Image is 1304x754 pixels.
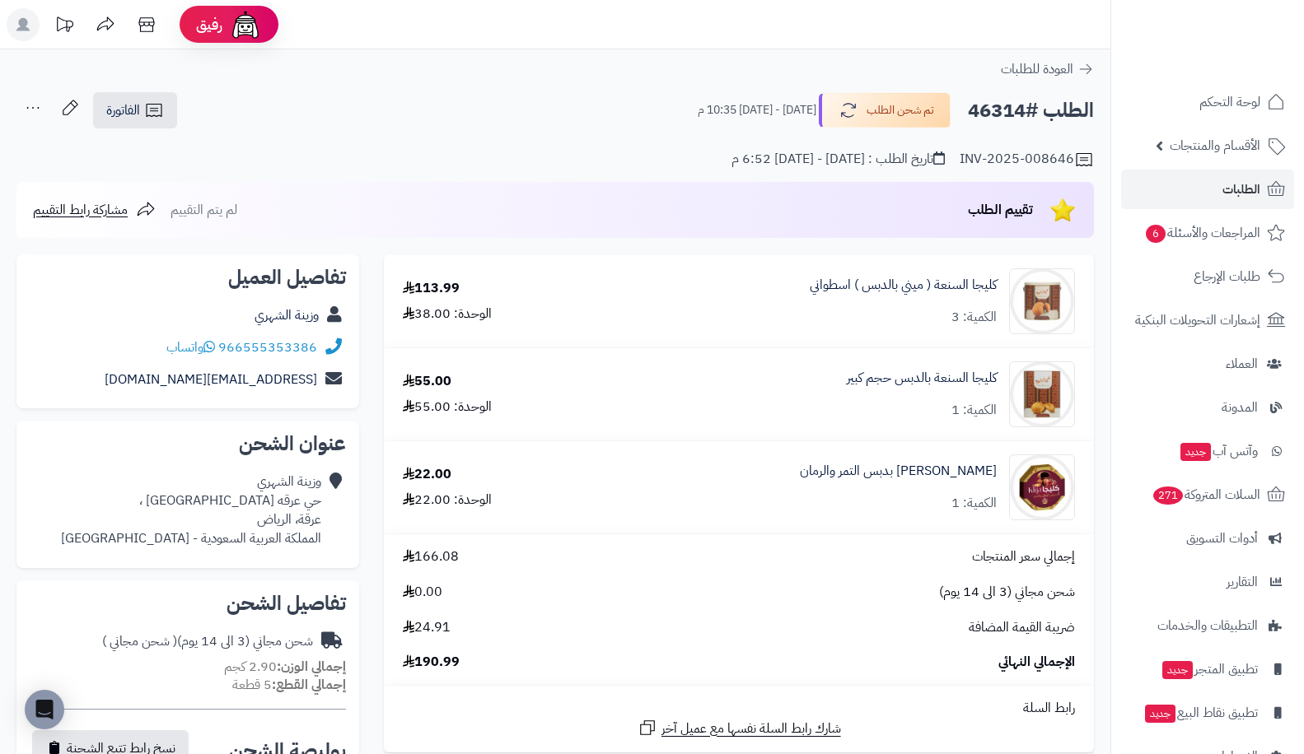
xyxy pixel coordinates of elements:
[951,308,997,327] div: الكمية: 3
[1145,705,1175,723] span: جديد
[972,547,1075,566] span: إجمالي سعر المنتجات
[166,337,215,357] a: واتساب
[1153,486,1183,505] span: 271
[61,472,321,547] div: وزينة الشهري حي عرقه [GEOGRAPHIC_DATA] ، عرقة، الرياض المملكة العربية السعودية - [GEOGRAPHIC_DATA]
[1121,300,1294,340] a: إشعارات التحويلات البنكية
[30,434,346,454] h2: عنوان الشحن
[731,150,945,169] div: تاريخ الطلب : [DATE] - [DATE] 6:52 م
[1180,443,1211,461] span: جديد
[1010,268,1074,334] img: 1736265490-Sanaa%20K-90x90.jpg
[30,593,346,613] h2: تفاصيل الشحن
[1121,344,1294,384] a: العملاء
[403,398,492,417] div: الوحدة: 55.00
[1121,213,1294,253] a: المراجعات والأسئلة6
[698,102,816,119] small: [DATE] - [DATE] 10:35 م
[403,372,451,391] div: 55.00
[800,462,997,481] a: [PERSON_NAME] بدبس التمر والرمان
[1143,701,1258,724] span: تطبيق نقاط البيع
[1199,91,1260,114] span: لوحة التحكم
[403,279,460,298] div: 113.99
[403,465,451,484] div: 22.00
[969,618,1075,637] span: ضريبة القيمة المضافة
[951,401,997,420] div: الكمية: 1
[102,631,177,651] span: ( شحن مجاني )
[1222,178,1260,201] span: الطلبات
[1144,221,1260,244] span: المراجعات والأسئلة
[1001,59,1073,79] span: العودة للطلبات
[1121,170,1294,209] a: الطلبات
[960,150,1094,170] div: INV-2025-008646
[1194,265,1260,288] span: طلبات الإرجاع
[638,718,841,738] a: شارك رابط السلة نفسها مع عميل آخر
[1121,475,1294,514] a: السلات المتروكة271
[1121,431,1294,471] a: وآتس آبجديد
[1121,257,1294,296] a: طلبات الإرجاع
[1179,440,1258,463] span: وآتس آب
[277,657,346,677] strong: إجمالي الوزن:
[1161,658,1258,681] span: تطبيق المتجر
[1162,661,1193,679] span: جديد
[661,719,841,738] span: شارك رابط السلة نفسها مع عميل آخر
[403,547,459,566] span: 166.08
[1227,570,1258,593] span: التقارير
[951,494,997,513] div: الكمية: 1
[33,200,156,220] a: مشاركة رابط التقييم
[998,653,1075,672] span: الإجمالي النهائي
[93,92,177,128] a: الفاتورة
[1121,562,1294,602] a: التقارير
[1135,309,1260,332] span: إشعارات التحويلات البنكية
[968,200,1033,220] span: تقييم الطلب
[1010,454,1074,520] img: 1736311343-Klija%20With%20Pome%20$%20date%20Syrup-90x90.jpg
[403,305,492,323] div: الوحدة: 38.00
[44,8,85,45] a: تحديثات المنصة
[1010,361,1074,427] img: 1736271934-Sanaa%20K%201kg%201-90x90.jpg
[810,276,997,295] a: كليجا السنعة ( ميني بالدبس ) اسطواني
[106,100,140,120] span: الفاتورة
[390,699,1087,718] div: رابط السلة
[1121,388,1294,427] a: المدونة
[1222,396,1258,419] span: المدونة
[403,653,460,672] span: 190.99
[819,93,951,128] button: تم شحن الطلب
[218,337,317,357] a: 966555353386
[272,675,346,695] strong: إجمالي القطع:
[196,15,222,35] span: رفيق
[403,583,442,602] span: 0.00
[1121,82,1294,122] a: لوحة التحكم
[1121,606,1294,645] a: التطبيقات والخدمات
[1170,134,1260,157] span: الأقسام والمنتجات
[847,369,997,388] a: كليجا السنعة بالدبس حجم كبير
[403,618,451,637] span: 24.91
[1192,42,1288,77] img: logo-2.png
[232,675,346,695] small: 5 قطعة
[1186,527,1258,550] span: أدوات التسويق
[255,305,319,325] a: وزينة الشهري
[1121,693,1294,733] a: تطبيق نقاط البيعجديد
[1157,614,1258,637] span: التطبيقات والخدمات
[224,657,346,677] small: 2.90 كجم
[33,200,128,220] span: مشاركة رابط التقييم
[403,491,492,510] div: الوحدة: 22.00
[171,200,237,220] span: لم يتم التقييم
[939,583,1075,602] span: شحن مجاني (3 الى 14 يوم)
[968,94,1094,128] h2: الطلب #46314
[229,8,262,41] img: ai-face.png
[25,690,64,729] div: Open Intercom Messenger
[1121,519,1294,558] a: أدوات التسويق
[1226,352,1258,375] span: العملاء
[1001,59,1094,79] a: العودة للطلبات
[1152,483,1260,506] span: السلات المتروكة
[102,632,313,651] div: شحن مجاني (3 الى 14 يوم)
[105,370,317,389] a: [EMAIL_ADDRESS][DOMAIN_NAME]
[30,268,346,287] h2: تفاصيل العميل
[1146,225,1166,243] span: 6
[1121,649,1294,689] a: تطبيق المتجرجديد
